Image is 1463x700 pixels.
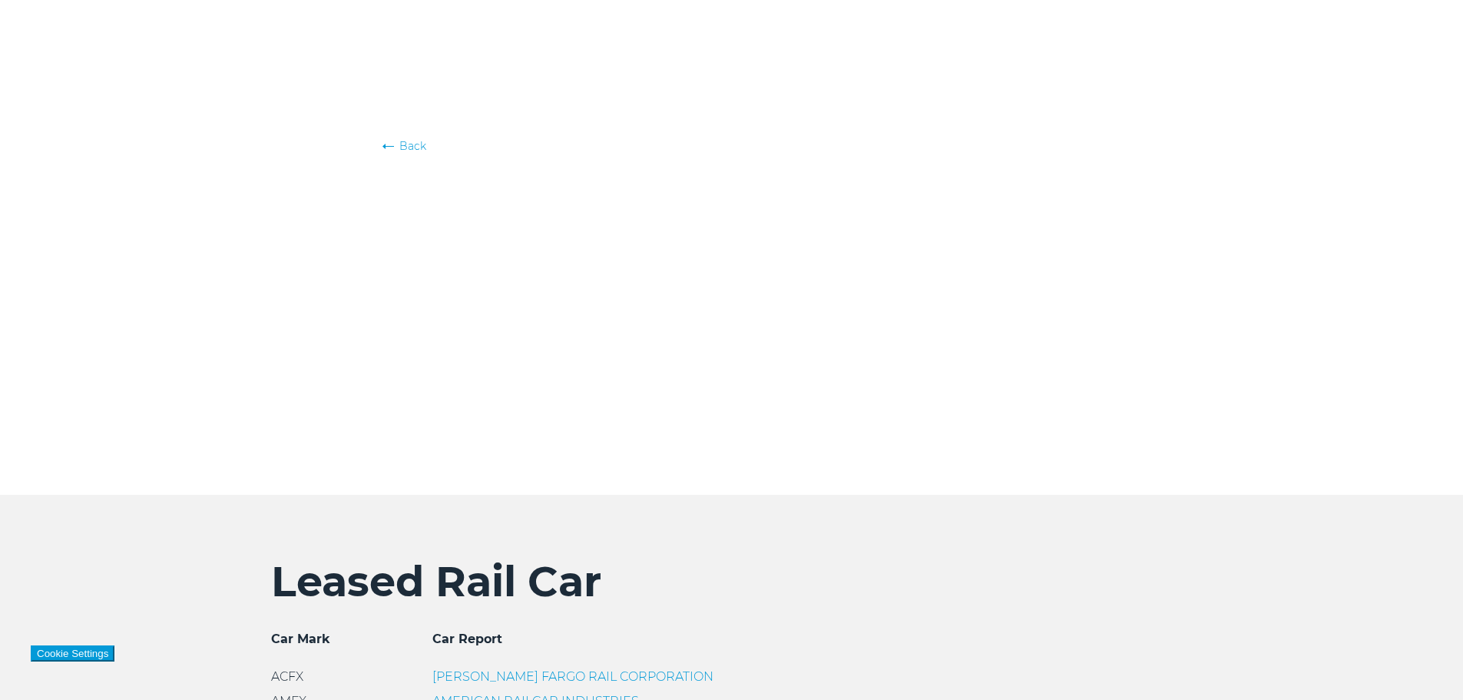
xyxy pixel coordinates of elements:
a: [PERSON_NAME] FARGO RAIL CORPORATION [432,669,713,684]
button: Cookie Settings [31,645,114,662]
span: ACFX [271,669,303,684]
a: Back [382,138,1081,154]
span: Car Mark [271,632,330,646]
h2: Leased Rail Car [271,556,1193,607]
span: Car Report [432,632,502,646]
